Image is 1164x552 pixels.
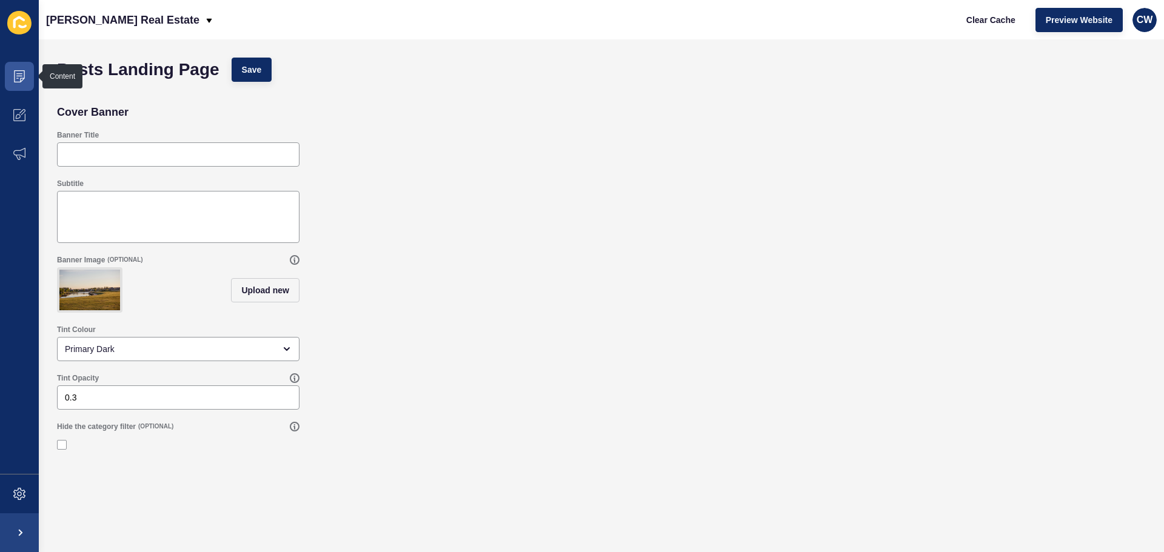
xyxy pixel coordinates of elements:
[57,325,96,334] label: Tint Colour
[138,422,173,431] span: (OPTIONAL)
[57,373,99,383] label: Tint Opacity
[1035,8,1123,32] button: Preview Website
[57,422,136,431] label: Hide the category filter
[57,179,84,188] label: Subtitle
[1046,14,1112,26] span: Preview Website
[231,278,299,302] button: Upload new
[1137,14,1153,26] span: CW
[232,58,272,82] button: Save
[57,255,105,265] label: Banner Image
[46,5,199,35] p: [PERSON_NAME] Real Estate
[107,256,142,264] span: (OPTIONAL)
[57,106,129,118] h2: Cover Banner
[242,64,262,76] span: Save
[50,71,75,81] div: Content
[57,337,299,361] div: open menu
[241,284,289,296] span: Upload new
[57,64,219,76] h1: Posts Landing Page
[966,14,1015,26] span: Clear Cache
[956,8,1026,32] button: Clear Cache
[59,270,120,310] img: b16cfda027c0700ea8675d515262e427.jpg
[57,130,99,140] label: Banner Title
